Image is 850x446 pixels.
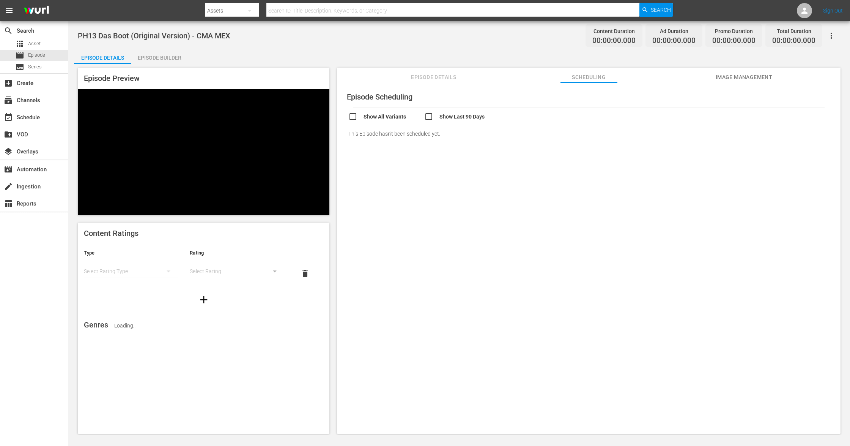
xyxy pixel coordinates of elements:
span: Episode [28,51,45,59]
span: Create [4,79,13,88]
button: Episode Details [74,49,131,64]
span: Overlays [4,147,13,156]
th: Rating [184,244,290,262]
img: ans4CAIJ8jUAAAAAAAAAAAAAAAAAAAAAAAAgQb4GAAAAAAAAAAAAAAAAAAAAAAAAJMjXAAAAAAAAAAAAAAAAAAAAAAAAgAT5G... [18,2,55,20]
span: Episode Preview [84,74,140,83]
a: Sign Out [823,8,843,14]
span: Series [15,62,24,71]
div: Ad Duration [652,26,696,36]
span: 00:00:00.000 [592,36,636,45]
span: Channels [4,96,13,105]
button: Episode Builder [131,49,188,64]
span: Scheduling [560,73,617,82]
span: PH13 Das Boot (Original Version) - CMA MEX [78,31,230,40]
table: simple table [78,244,329,286]
span: Schedule [4,113,13,122]
span: Asset [15,39,24,48]
span: Episode Details [405,73,462,82]
span: Loading.. [114,323,135,329]
span: Episode [15,51,24,60]
span: menu [5,6,14,15]
span: Asset [28,40,41,47]
span: Episode Scheduling [347,92,412,101]
button: Search [639,3,673,17]
button: delete [296,264,314,283]
span: Reports [4,199,13,208]
span: Automation [4,165,13,174]
span: 00:00:00.000 [712,36,756,45]
div: Total Duration [772,26,815,36]
div: Content Duration [592,26,636,36]
th: Type [78,244,184,262]
div: Episode Builder [131,49,188,67]
span: Search [4,26,13,35]
span: Content Ratings [84,229,139,238]
span: 00:00:00.000 [772,36,815,45]
span: Series [28,63,42,71]
span: Ingestion [4,182,13,191]
div: Episode Details [74,49,131,67]
div: Promo Duration [712,26,756,36]
span: delete [301,269,310,278]
span: Image Management [716,73,773,82]
span: 00:00:00.000 [652,36,696,45]
span: VOD [4,130,13,139]
div: This Episode hasn't been scheduled yet. [341,123,837,144]
span: Genres [84,320,108,329]
span: Search [651,3,671,17]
